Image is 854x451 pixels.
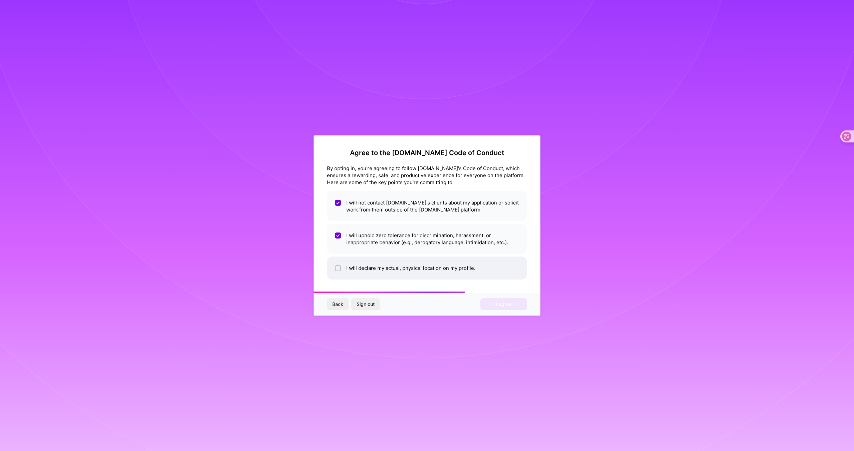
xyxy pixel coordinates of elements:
[327,191,527,221] li: I will not contact [DOMAIN_NAME]'s clients about my application or solicit work from them outside...
[327,257,527,280] li: I will declare my actual, physical location on my profile.
[327,298,349,310] button: Back
[327,224,527,254] li: I will uphold zero tolerance for discrimination, harassment, or inappropriate behavior (e.g., der...
[351,298,380,310] button: Sign out
[327,165,527,186] div: By opting in, you're agreeing to follow [DOMAIN_NAME]'s Code of Conduct, which ensures a rewardin...
[327,149,527,157] h2: Agree to the [DOMAIN_NAME] Code of Conduct
[357,301,375,308] span: Sign out
[332,301,343,308] span: Back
